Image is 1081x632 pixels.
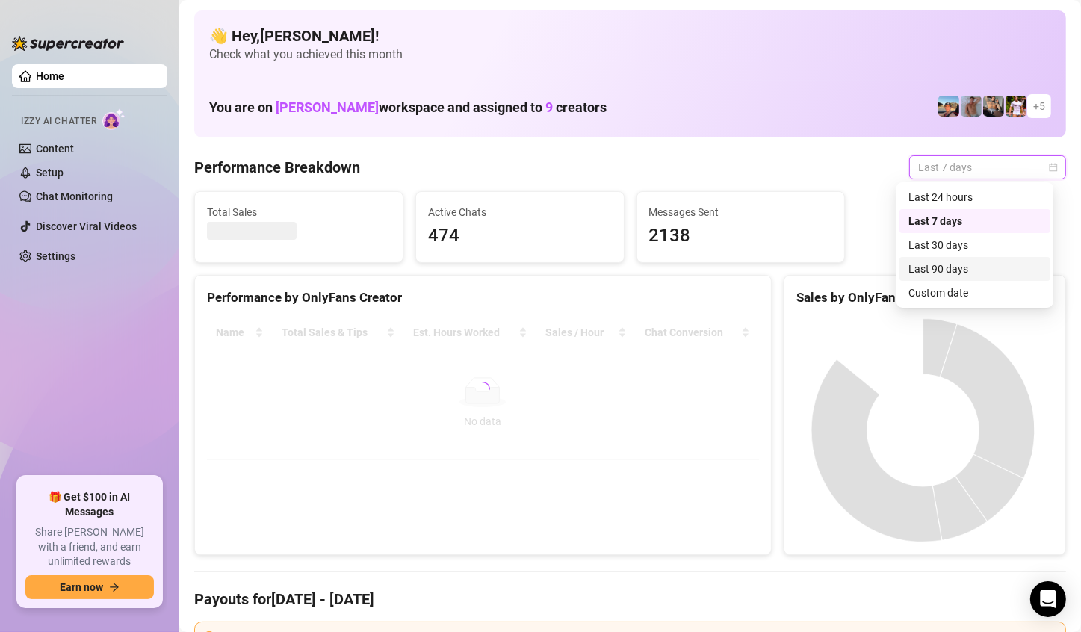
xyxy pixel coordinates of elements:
[209,46,1051,63] span: Check what you achieved this month
[899,209,1050,233] div: Last 7 days
[908,237,1041,253] div: Last 30 days
[209,25,1051,46] h4: 👋 Hey, [PERSON_NAME] !
[899,257,1050,281] div: Last 90 days
[908,189,1041,205] div: Last 24 hours
[961,96,982,117] img: Joey
[194,589,1066,610] h4: Payouts for [DATE] - [DATE]
[908,213,1041,229] div: Last 7 days
[899,233,1050,257] div: Last 30 days
[983,96,1004,117] img: George
[899,185,1050,209] div: Last 24 hours
[207,288,759,308] div: Performance by OnlyFans Creator
[908,261,1041,277] div: Last 90 days
[207,204,391,220] span: Total Sales
[276,99,379,115] span: [PERSON_NAME]
[649,204,833,220] span: Messages Sent
[428,222,612,250] span: 474
[796,288,1053,308] div: Sales by OnlyFans Creator
[36,220,137,232] a: Discover Viral Videos
[1033,98,1045,114] span: + 5
[36,70,64,82] a: Home
[25,575,154,599] button: Earn nowarrow-right
[545,99,553,115] span: 9
[36,190,113,202] a: Chat Monitoring
[102,108,126,130] img: AI Chatter
[472,379,493,400] span: loading
[109,582,120,592] span: arrow-right
[36,167,64,179] a: Setup
[908,285,1041,301] div: Custom date
[938,96,959,117] img: Zach
[1006,96,1026,117] img: Hector
[1049,163,1058,172] span: calendar
[918,156,1057,179] span: Last 7 days
[1030,581,1066,617] div: Open Intercom Messenger
[12,36,124,51] img: logo-BBDzfeDw.svg
[21,114,96,128] span: Izzy AI Chatter
[194,157,360,178] h4: Performance Breakdown
[25,490,154,519] span: 🎁 Get $100 in AI Messages
[36,143,74,155] a: Content
[899,281,1050,305] div: Custom date
[649,222,833,250] span: 2138
[428,204,612,220] span: Active Chats
[36,250,75,262] a: Settings
[25,525,154,569] span: Share [PERSON_NAME] with a friend, and earn unlimited rewards
[209,99,607,116] h1: You are on workspace and assigned to creators
[60,581,103,593] span: Earn now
